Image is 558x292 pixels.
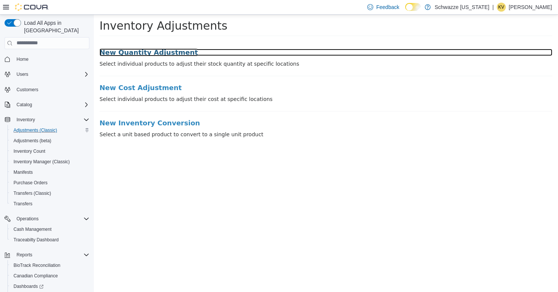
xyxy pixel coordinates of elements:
a: Transfers [11,199,35,208]
a: Adjustments (Classic) [11,126,60,135]
button: Operations [14,214,42,223]
a: Traceabilty Dashboard [11,235,62,244]
span: BioTrack Reconciliation [14,262,60,268]
span: Operations [14,214,89,223]
input: Dark Mode [405,3,421,11]
span: Cash Management [11,225,89,234]
span: Inventory Count [11,147,89,156]
button: Transfers [8,199,92,209]
button: Adjustments (beta) [8,135,92,146]
a: Home [14,55,32,64]
button: Catalog [14,100,35,109]
div: Kristine Valdez [497,3,506,12]
span: Reports [17,252,32,258]
a: Transfers (Classic) [11,189,54,198]
span: Purchase Orders [11,178,89,187]
span: Inventory Count [14,148,45,154]
span: Inventory Manager (Classic) [11,157,89,166]
button: Customers [2,84,92,95]
button: Users [14,70,31,79]
span: BioTrack Reconciliation [11,261,89,270]
span: Traceabilty Dashboard [11,235,89,244]
span: Cash Management [14,226,51,232]
button: Cash Management [8,224,92,235]
span: Customers [14,85,89,94]
span: Reports [14,250,89,259]
span: Canadian Compliance [14,273,58,279]
span: Adjustments (beta) [11,136,89,145]
span: Catalog [17,102,32,108]
a: New Cost Adjustment [6,69,458,77]
span: Catalog [14,100,89,109]
span: Inventory Adjustments [6,5,134,18]
p: Select a unit based product to convert to a single unit product [6,116,458,124]
button: Adjustments (Classic) [8,125,92,135]
span: Inventory [14,115,89,124]
span: Home [17,56,29,62]
span: Customers [17,87,38,93]
span: Transfers (Classic) [11,189,89,198]
button: Users [2,69,92,80]
button: Inventory [2,114,92,125]
a: BioTrack Reconciliation [11,261,63,270]
span: Adjustments (Classic) [11,126,89,135]
a: Inventory Count [11,147,48,156]
button: Canadian Compliance [8,271,92,281]
button: Operations [2,214,92,224]
button: Purchase Orders [8,178,92,188]
button: Inventory [14,115,38,124]
a: Customers [14,85,41,94]
p: Schwazze [US_STATE] [434,3,489,12]
span: Dashboards [14,283,44,289]
a: Cash Management [11,225,54,234]
p: Select individual products to adjust their cost at specific locations [6,81,458,89]
span: Transfers (Classic) [14,190,51,196]
span: Dashboards [11,282,89,291]
a: Canadian Compliance [11,271,61,280]
img: Cova [15,3,49,11]
span: Adjustments (Classic) [14,127,57,133]
p: Select individual products to adjust their stock quantity at specific locations [6,45,458,53]
span: Transfers [14,201,32,207]
span: Traceabilty Dashboard [14,237,59,243]
span: Home [14,54,89,64]
a: Adjustments (beta) [11,136,54,145]
a: Purchase Orders [11,178,51,187]
button: Catalog [2,99,92,110]
span: Inventory Manager (Classic) [14,159,70,165]
span: Purchase Orders [14,180,48,186]
p: | [492,3,494,12]
span: Manifests [11,168,89,177]
a: Dashboards [8,281,92,292]
span: Manifests [14,169,33,175]
a: New Quantity Adjustment [6,34,458,42]
a: Dashboards [11,282,47,291]
a: New Inventory Conversion [6,105,458,112]
button: BioTrack Reconciliation [8,260,92,271]
span: Users [14,70,89,79]
span: Canadian Compliance [11,271,89,280]
button: Home [2,54,92,65]
button: Inventory Manager (Classic) [8,157,92,167]
button: Inventory Count [8,146,92,157]
button: Reports [14,250,35,259]
button: Reports [2,250,92,260]
a: Inventory Manager (Classic) [11,157,73,166]
span: Load All Apps in [GEOGRAPHIC_DATA] [21,19,89,34]
a: Manifests [11,168,36,177]
span: Operations [17,216,39,222]
span: Transfers [11,199,89,208]
p: [PERSON_NAME] [509,3,552,12]
span: KV [498,3,504,12]
button: Traceabilty Dashboard [8,235,92,245]
span: Inventory [17,117,35,123]
span: Users [17,71,28,77]
button: Transfers (Classic) [8,188,92,199]
span: Feedback [376,3,399,11]
span: Adjustments (beta) [14,138,51,144]
button: Manifests [8,167,92,178]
